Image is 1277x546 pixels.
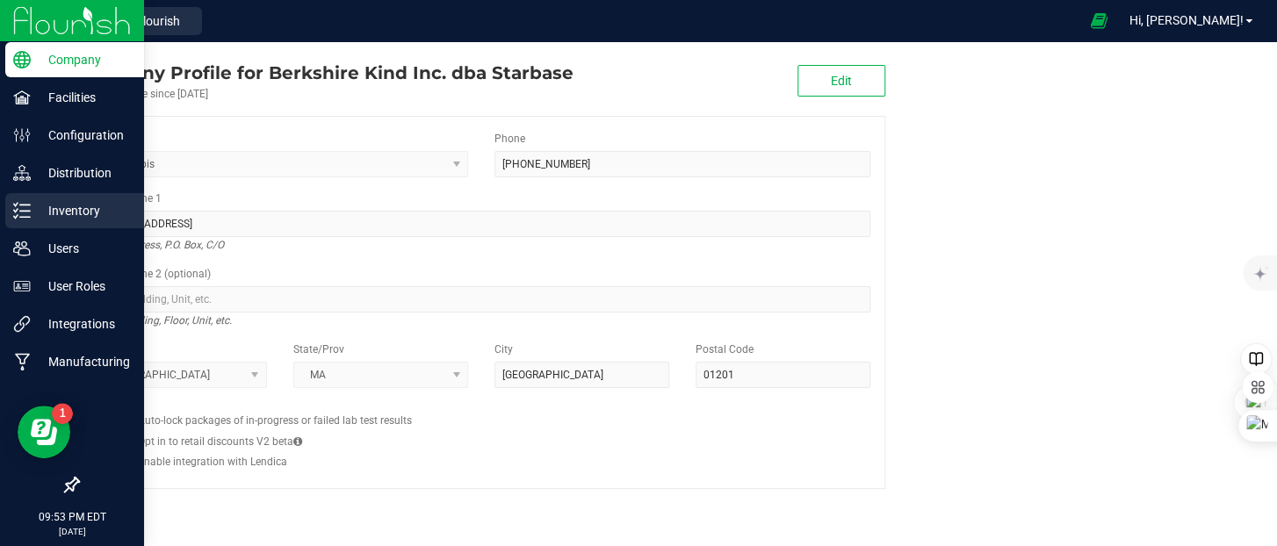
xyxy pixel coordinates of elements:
[1129,13,1244,27] span: Hi, [PERSON_NAME]!
[13,126,31,144] inline-svg: Configuration
[13,202,31,219] inline-svg: Inventory
[13,240,31,257] inline-svg: Users
[1079,4,1118,38] span: Open Ecommerce Menu
[8,509,136,525] p: 09:53 PM EDT
[92,211,870,237] input: Address
[77,86,574,102] div: Account active since [DATE]
[138,454,287,470] label: Enable integration with Lendica
[494,341,513,357] label: City
[797,65,885,97] button: Edit
[696,341,754,357] label: Postal Code
[31,162,136,183] p: Distribution
[13,164,31,182] inline-svg: Distribution
[31,276,136,297] p: User Roles
[13,277,31,295] inline-svg: User Roles
[494,151,870,177] input: (123) 456-7890
[92,286,870,313] input: Suite, Building, Unit, etc.
[8,525,136,538] p: [DATE]
[52,403,73,424] iframe: Resource center unread badge
[494,362,669,388] input: City
[31,351,136,372] p: Manufacturing
[31,49,136,70] p: Company
[13,51,31,68] inline-svg: Company
[92,310,232,331] i: Suite, Building, Floor, Unit, etc.
[138,434,302,449] label: Opt in to retail discounts V2 beta
[31,200,136,221] p: Inventory
[13,315,31,333] inline-svg: Integrations
[293,341,344,357] label: State/Prov
[31,313,136,334] p: Integrations
[138,413,412,428] label: Auto-lock packages of in-progress or failed lab test results
[31,125,136,146] p: Configuration
[494,131,525,147] label: Phone
[31,87,136,108] p: Facilities
[13,89,31,106] inline-svg: Facilities
[92,401,870,413] h2: Configs
[31,238,136,259] p: Users
[831,74,852,88] span: Edit
[18,406,70,458] iframe: Resource center
[13,353,31,370] inline-svg: Manufacturing
[92,234,224,255] i: Street address, P.O. Box, C/O
[696,362,870,388] input: Postal Code
[92,266,211,282] label: Address Line 2 (optional)
[77,60,574,86] div: Berkshire Kind Inc. dba Starbase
